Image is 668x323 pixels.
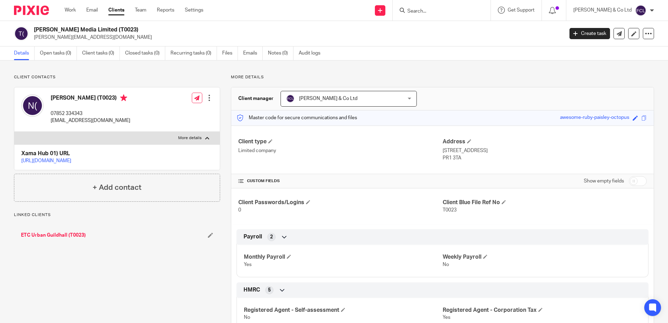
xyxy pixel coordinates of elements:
[407,8,470,15] input: Search
[244,307,442,314] h4: Registered Agent - Self-assessment
[443,138,647,145] h4: Address
[443,315,450,320] span: Yes
[21,94,44,117] img: svg%3E
[238,95,274,102] h3: Client manager
[268,46,293,60] a: Notes (0)
[299,46,326,60] a: Audit logs
[51,117,130,124] p: [EMAIL_ADDRESS][DOMAIN_NAME]
[185,7,203,14] a: Settings
[125,46,165,60] a: Closed tasks (0)
[244,253,442,261] h4: Monthly Payroll
[268,287,271,294] span: 5
[508,8,535,13] span: Get Support
[443,199,647,206] h4: Client Blue File Ref No
[635,5,646,16] img: svg%3E
[443,307,641,314] h4: Registered Agent - Corporation Tax
[573,7,632,14] p: [PERSON_NAME] & Co Ltd
[243,46,263,60] a: Emails
[14,212,220,218] p: Linked clients
[51,110,130,117] p: 07852 334343
[14,6,49,15] img: Pixie
[443,262,449,267] span: No
[108,7,124,14] a: Clients
[135,7,146,14] a: Team
[222,46,238,60] a: Files
[21,232,86,239] a: ETC Urban Guildhall (T0023)
[238,147,442,154] p: Limited company
[157,7,174,14] a: Reports
[237,114,357,121] p: Master code for secure communications and files
[93,182,141,193] h4: + Add contact
[238,208,241,213] span: 0
[299,96,357,101] span: [PERSON_NAME] & Co Ltd
[244,233,262,241] span: Payroll
[65,7,76,14] a: Work
[231,74,654,80] p: More details
[14,46,35,60] a: Details
[238,199,442,206] h4: Client Passwords/Logins
[286,94,295,103] img: svg%3E
[82,46,120,60] a: Client tasks (0)
[443,208,457,213] span: T0023
[443,155,647,161] p: PR1 3TA
[51,94,130,103] h4: [PERSON_NAME] (T0023)
[244,315,250,320] span: No
[14,26,29,41] img: svg%3E
[120,94,127,101] i: Primary
[34,26,454,34] h2: [PERSON_NAME] Media Limited (T0023)
[178,135,202,141] p: More details
[244,262,252,267] span: Yes
[34,34,559,41] p: [PERSON_NAME][EMAIL_ADDRESS][DOMAIN_NAME]
[238,138,442,145] h4: Client type
[170,46,217,60] a: Recurring tasks (0)
[21,150,213,157] h4: Xama Hub 01) URL
[569,28,610,39] a: Create task
[238,178,442,184] h4: CUSTOM FIELDS
[270,234,273,241] span: 2
[584,178,624,185] label: Show empty fields
[14,74,220,80] p: Client contacts
[443,147,647,154] p: [STREET_ADDRESS]
[86,7,98,14] a: Email
[560,114,629,122] div: awesome-ruby-paisley-octopus
[443,253,641,261] h4: Weekly Payroll
[21,158,71,163] a: [URL][DOMAIN_NAME]
[244,286,260,294] span: HMRC
[40,46,77,60] a: Open tasks (0)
